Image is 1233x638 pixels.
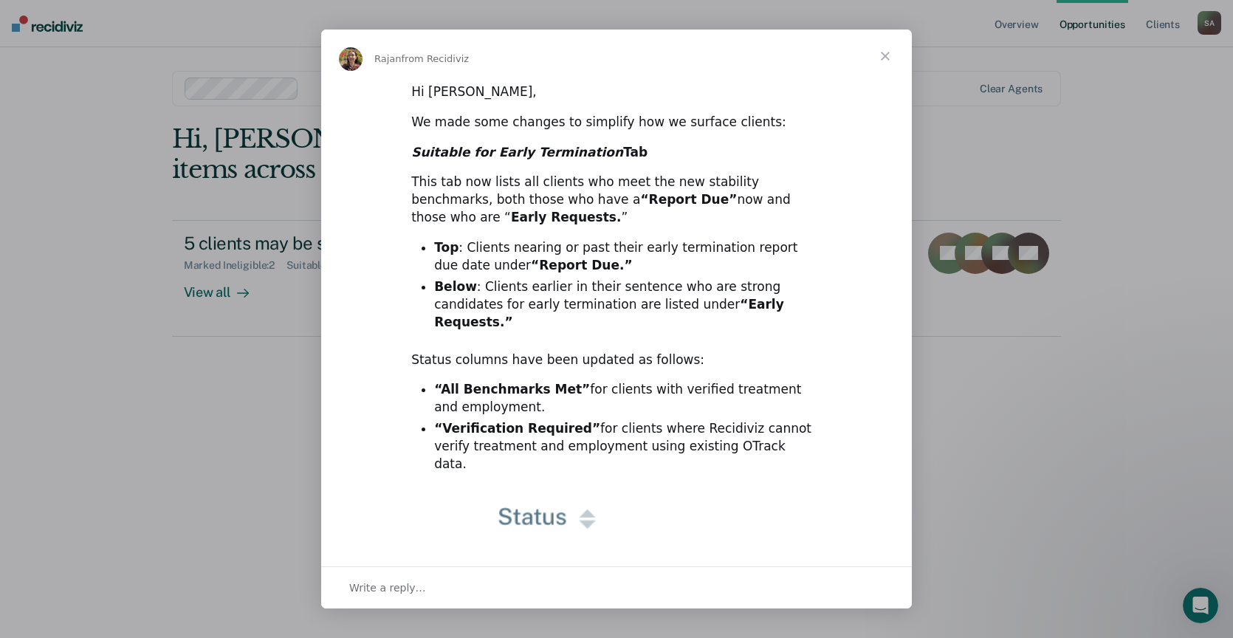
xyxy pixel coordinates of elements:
[321,566,912,608] div: Open conversation and reply
[434,239,822,275] li: : Clients nearing or past their early termination report due date under
[434,297,784,329] b: “Early Requests.”
[411,145,648,159] b: Tab
[434,381,822,416] li: for clients with verified treatment and employment.
[411,351,822,369] div: Status columns have been updated as follows:
[434,240,458,255] b: Top
[531,258,632,272] b: “Report Due.”
[434,279,477,294] b: Below
[859,30,912,83] span: Close
[339,47,363,71] img: Profile image for Rajan
[511,210,622,224] b: Early Requests.
[349,578,426,597] span: Write a reply…
[411,114,822,131] div: We made some changes to simplify how we surface clients:
[434,421,600,436] b: “Verification Required”
[434,420,822,473] li: for clients where Recidiviz cannot verify treatment and employment using existing OTrack data.
[640,192,737,207] b: “Report Due”
[434,382,590,397] b: “All Benchmarks Met”
[374,53,402,64] span: Rajan
[411,145,623,159] i: Suitable for Early Termination
[411,174,822,226] div: This tab now lists all clients who meet the new stability benchmarks, both those who have a now a...
[402,53,470,64] span: from Recidiviz
[434,278,822,332] li: : Clients earlier in their sentence who are strong candidates for early termination are listed under
[411,83,822,101] div: Hi [PERSON_NAME],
